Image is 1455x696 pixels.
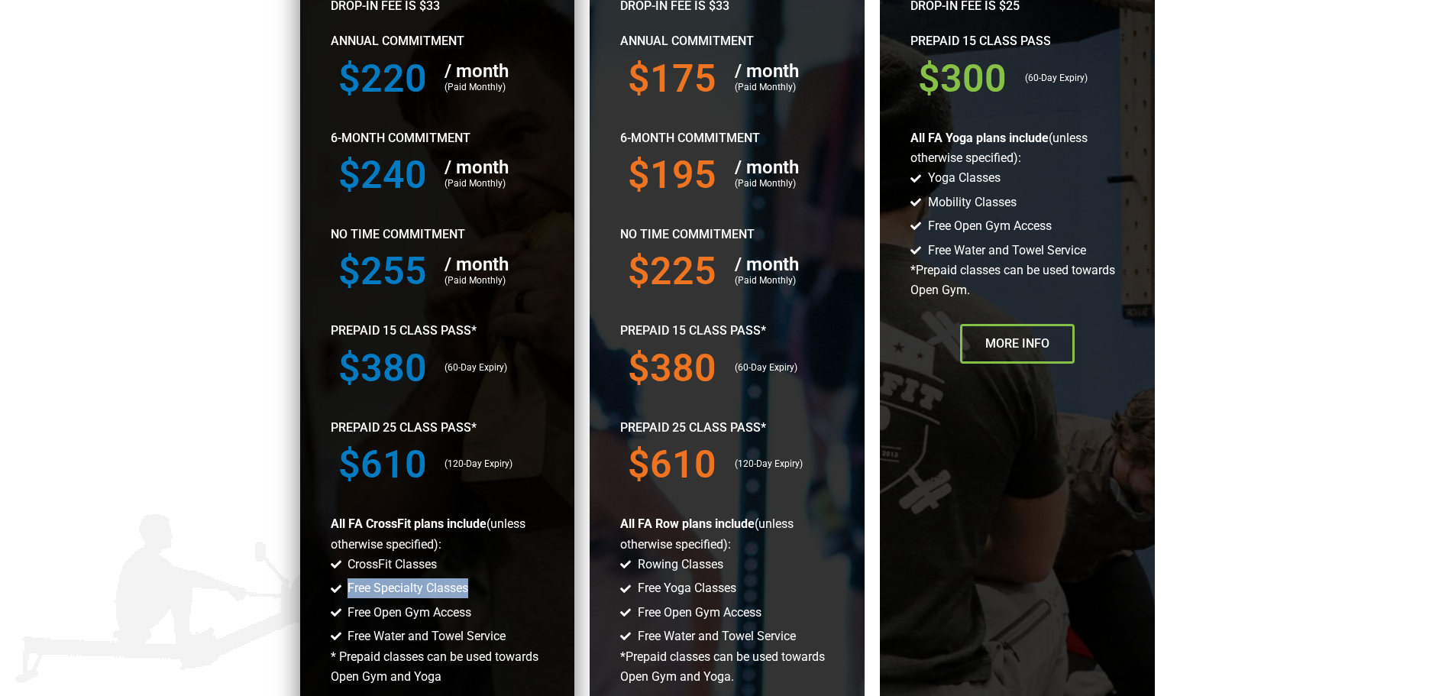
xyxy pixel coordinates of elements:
[344,626,506,646] span: Free Water and Towel Service
[1025,71,1117,86] p: (60-Day Expiry)
[344,603,471,623] span: Free Open Gym Access
[924,168,1001,188] span: Yoga Classes
[331,321,545,341] p: Prepaid 15 Class Pass*
[338,156,430,194] h3: $240
[735,457,826,472] p: (120-Day Expiry)
[985,338,1049,350] span: More Info
[735,80,826,95] p: (Paid Monthly)
[910,31,1124,51] p: Prepaid 15 Class Pass
[910,128,1124,169] p: (unless otherwise specified):
[735,158,826,176] h5: / month
[628,445,719,484] h3: $610
[338,445,430,484] h3: $610
[628,349,719,387] h3: $380
[620,514,834,555] p: (unless otherwise specified):
[924,216,1052,236] span: Free Open Gym Access
[620,321,834,341] p: Prepaid 15 Class Pass*
[960,324,1075,364] a: More Info
[634,578,736,598] span: Free Yoga Classes
[331,225,545,244] p: No Time Commitment
[331,31,545,51] p: Annual Commitment
[338,252,430,290] h3: $255
[445,80,536,95] p: (Paid Monthly)
[620,418,834,438] p: Prepaid 25 Class Pass*
[628,60,719,98] h3: $175
[634,626,796,646] span: Free Water and Towel Service
[910,131,1049,145] b: All FA Yoga plans include
[735,176,826,192] p: (Paid Monthly)
[620,516,755,531] b: All FA Row plans include
[628,252,719,290] h3: $225
[634,555,723,575] span: Rowing Classes
[445,158,536,176] h5: / month
[620,225,834,244] p: No Time Commitment
[924,193,1017,212] span: Mobility Classes
[620,31,834,51] p: Annual Commitment
[735,361,826,376] p: (60-Day Expiry)
[445,361,536,376] p: (60-Day Expiry)
[445,457,536,472] p: (120-Day Expiry)
[344,555,437,575] span: CrossFit Classes
[445,274,536,289] p: (Paid Monthly)
[735,274,826,289] p: (Paid Monthly)
[331,516,487,531] b: All FA CrossFit plans include
[445,176,536,192] p: (Paid Monthly)
[338,349,430,387] h3: $380
[924,241,1086,261] span: Free Water and Towel Service
[331,128,545,148] p: 6-Month Commitment
[344,578,468,598] span: Free Specialty Classes
[634,603,761,623] span: Free Open Gym Access
[445,255,536,274] h5: / month
[620,647,834,688] p: *Prepaid classes can be used towards Open Gym and Yoga.
[331,418,545,438] p: Prepaid 25 Class Pass*
[735,62,826,80] h5: / month
[338,60,430,98] h3: $220
[918,60,1010,98] h3: $300
[620,128,834,148] p: 6-Month Commitment
[735,255,826,274] h5: / month
[331,647,545,688] p: * Prepaid classes can be used towards Open Gym and Yoga
[445,62,536,80] h5: / month
[331,514,545,555] p: (unless otherwise specified):
[628,156,719,194] h3: $195
[910,261,1124,301] p: *Prepaid classes can be used towards Open Gym.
